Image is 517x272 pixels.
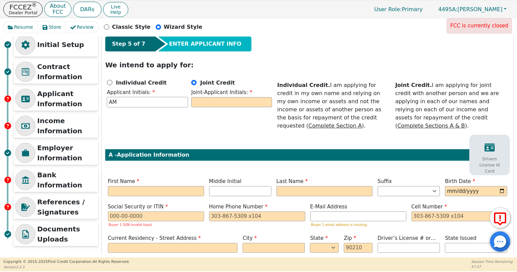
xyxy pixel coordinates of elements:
p: Buyer 1 SSN Invalid Input [109,223,203,227]
p: A - Application Information [109,151,507,159]
strong: Joint Credit. [395,82,432,88]
div: Bank Information [14,168,98,192]
span: State [310,235,328,241]
button: Report Error to FCC [490,208,510,228]
strong: Individual Credit. [277,82,330,88]
input: YYYY-MM-DD [445,186,507,196]
u: Complete Sections A & B [397,122,465,129]
span: 4495A: [438,6,457,13]
p: Buyer 1 email address is missing. [311,223,405,227]
div: I am applying for credit in my own name and relying on my own income or assets and not the income... [277,81,388,130]
p: References / Signatures [37,197,96,217]
p: Classic Style [112,23,151,31]
span: Help [110,9,121,15]
span: Suffix [378,178,392,184]
div: Applicant Information [14,87,98,111]
span: Current Residency - Street Address [108,235,201,241]
button: FCCEZ®Dealer Portal [3,2,43,17]
button: AboutFCC [44,1,71,17]
div: Documents Uploads [14,222,98,246]
span: City [243,235,257,241]
div: I am applying for joint credit with another person and we are applying in each of our names and r... [395,81,507,130]
button: 4495A:[PERSON_NAME] [431,4,514,15]
span: Joint-Applicant Initials: [191,89,252,95]
span: User Role : [374,6,402,13]
p: About [50,3,66,9]
button: Store [38,22,66,33]
div: Income Information [14,114,98,138]
span: FCC is currently closed [450,23,508,29]
p: Income Information [37,116,96,136]
input: 303-867-5309 x104 [411,211,508,222]
button: DARs [73,2,102,17]
p: FCC [50,9,66,15]
span: Home Phone Number [209,204,268,210]
input: 000-00-0000 [108,211,204,222]
span: Live [110,4,121,9]
p: Employer Information [37,143,96,163]
button: Resume [3,22,38,33]
b: Individual Credit [116,79,167,86]
button: Review [66,22,99,33]
span: Review [77,24,94,31]
input: 90210 [344,243,373,253]
span: Applicant Initials: [107,89,155,95]
p: Contract Information [37,62,96,82]
b: Joint Credit [200,79,235,86]
span: Birth Date [445,178,475,184]
p: Documents Uploads [37,224,96,244]
span: Resume [14,24,33,31]
div: Contract Information [14,60,98,84]
span: Cell Number [411,204,447,210]
span: Last Name [276,178,308,184]
div: References / Signatures [14,195,98,219]
p: We intend to apply for: [105,60,510,70]
button: LiveHelp [103,2,128,17]
p: Bank Information [37,170,96,190]
p: Drivers License Id Card [474,156,505,174]
input: 303-867-5309 x104 [209,211,305,222]
span: First Name [108,178,139,184]
span: [PERSON_NAME] [438,6,502,13]
span: ENTER APPLICANT INFO [169,40,241,48]
span: All Rights Reserved. [92,259,130,264]
span: Zip [344,235,356,241]
p: Copyright © 2015- 2025 First Credit Corporation. [3,259,130,265]
p: Applicant Information [37,89,96,109]
span: E-Mail Address [310,204,347,210]
u: Complete Section A [308,122,362,129]
span: State Issued [445,235,476,241]
div: Initial Setup [14,33,98,56]
span: Social Security or ITIN [108,204,168,210]
p: 57:57 [471,264,514,269]
span: Store [49,24,61,31]
p: Dealer Portal [9,10,37,15]
p: FCCEZ [9,4,37,10]
span: Driver’s License # or ID# [378,235,436,249]
a: User Role:Primary [367,3,429,16]
p: Primary [367,3,429,16]
p: Initial Setup [37,40,96,50]
span: Middle Initial [209,178,242,184]
sup: ® [32,2,37,8]
span: Step 5 of 7 [112,40,145,48]
div: Employer Information [14,141,98,165]
p: Session Time Remaining: [471,259,514,264]
p: Version 3.2.3 [3,265,130,270]
p: Wizard Style [164,23,202,31]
